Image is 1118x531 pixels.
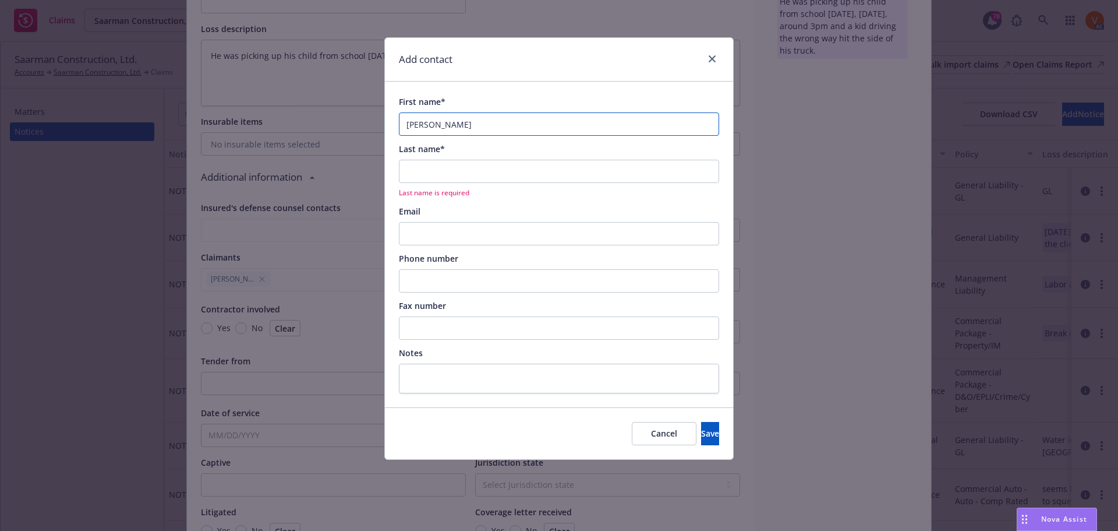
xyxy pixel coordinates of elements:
span: Cancel [651,428,677,439]
span: First name* [399,96,445,107]
span: Nova Assist [1041,514,1087,524]
span: Save [701,428,719,439]
span: Last name is required [399,188,719,198]
span: Email [399,206,420,217]
button: Save [701,422,719,445]
button: Cancel [632,422,696,445]
a: close [705,52,719,66]
span: Notes [399,347,423,358]
span: Phone number [399,253,458,264]
span: Last name* [399,143,445,154]
button: Nova Assist [1017,508,1097,531]
div: Drag to move [1017,508,1032,530]
span: Fax number [399,300,446,311]
h1: Add contact [399,52,452,67]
